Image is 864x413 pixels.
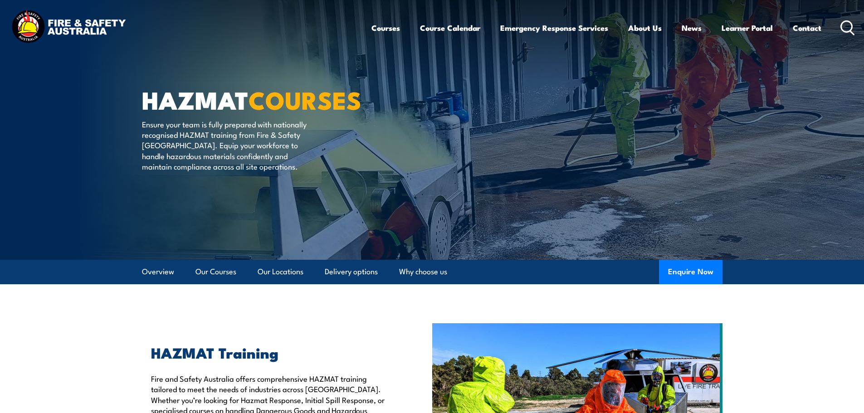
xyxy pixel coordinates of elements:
a: Overview [142,260,174,284]
a: Our Courses [195,260,236,284]
a: Courses [371,16,400,40]
a: Learner Portal [722,16,773,40]
a: Delivery options [325,260,378,284]
strong: COURSES [249,80,361,118]
button: Enquire Now [659,260,722,284]
a: Emergency Response Services [500,16,608,40]
h1: HAZMAT [142,89,366,110]
h2: HAZMAT Training [151,346,391,359]
a: News [682,16,702,40]
a: Why choose us [399,260,447,284]
p: Ensure your team is fully prepared with nationally recognised HAZMAT training from Fire & Safety ... [142,119,308,172]
a: About Us [628,16,662,40]
a: Contact [793,16,821,40]
a: Course Calendar [420,16,480,40]
a: Our Locations [258,260,303,284]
